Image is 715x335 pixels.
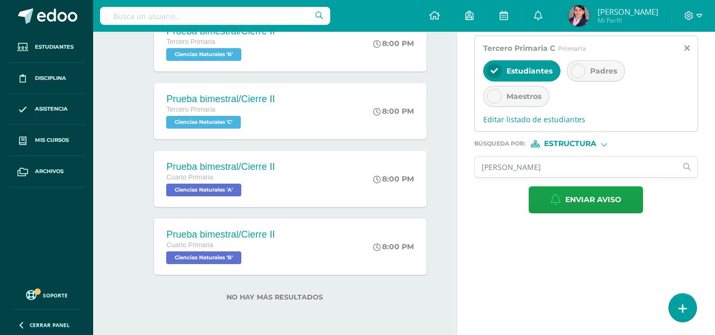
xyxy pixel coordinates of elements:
[35,105,68,113] span: Asistencia
[598,16,658,25] span: Mi Perfil
[475,157,677,177] input: Ej. Primero primaria
[35,43,74,51] span: Estudiantes
[166,161,275,173] div: Prueba bimestral/Cierre II
[8,63,85,94] a: Disciplina
[43,292,68,299] span: Soporte
[531,140,610,148] div: [object Object]
[166,251,241,264] span: Ciencias Naturales 'B'
[100,7,330,25] input: Busca un usuario...
[558,44,586,52] span: Primaria
[373,106,414,116] div: 8:00 PM
[8,156,85,187] a: Archivos
[35,167,64,176] span: Archivos
[529,186,643,213] button: Enviar aviso
[565,187,621,213] span: Enviar aviso
[166,106,215,113] span: Tercero Primaria
[166,48,241,61] span: Ciencias Naturales 'B'
[373,39,414,48] div: 8:00 PM
[544,141,596,147] span: Estructura
[30,321,70,329] span: Cerrar panel
[373,242,414,251] div: 8:00 PM
[483,114,689,124] span: Editar listado de estudiantes
[8,125,85,156] a: Mis cursos
[166,241,213,249] span: Cuarto Primaria
[568,5,590,26] img: 23d42507aef40743ce11d9d3b276c8c7.png
[483,43,555,53] span: Tercero Primaria C
[166,174,213,181] span: Cuarto Primaria
[506,66,553,76] span: Estudiantes
[373,174,414,184] div: 8:00 PM
[166,38,215,46] span: Tercero Primaria
[474,141,526,147] span: Búsqueda por :
[166,94,275,105] div: Prueba bimestral/Cierre II
[590,66,617,76] span: Padres
[166,116,241,129] span: Ciencias Naturales 'C'
[166,229,275,240] div: Prueba bimestral/Cierre II
[13,287,80,302] a: Soporte
[8,32,85,63] a: Estudiantes
[35,136,69,144] span: Mis cursos
[8,94,85,125] a: Asistencia
[114,293,436,301] label: No hay más resultados
[35,74,66,83] span: Disciplina
[598,6,658,17] span: [PERSON_NAME]
[506,92,541,101] span: Maestros
[166,184,241,196] span: Ciencias Naturales 'A'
